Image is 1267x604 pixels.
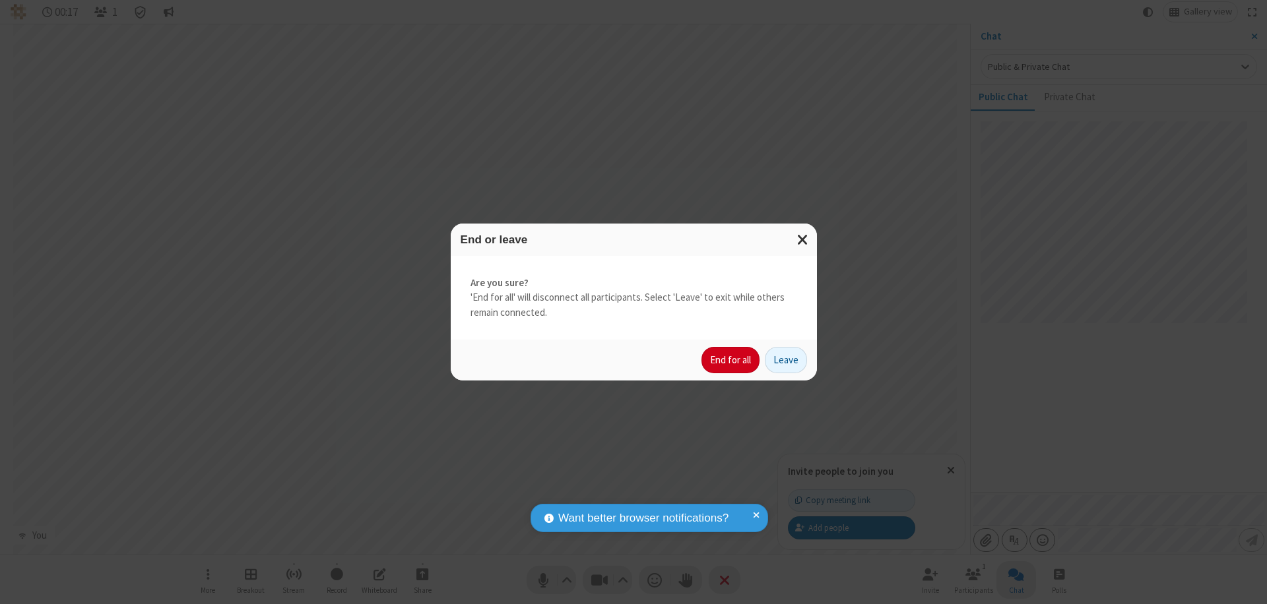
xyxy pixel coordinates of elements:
button: Close modal [789,224,817,256]
h3: End or leave [461,233,807,246]
div: 'End for all' will disconnect all participants. Select 'Leave' to exit while others remain connec... [451,256,817,340]
strong: Are you sure? [471,276,797,291]
button: Leave [765,347,807,373]
button: End for all [701,347,760,373]
span: Want better browser notifications? [558,510,729,527]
